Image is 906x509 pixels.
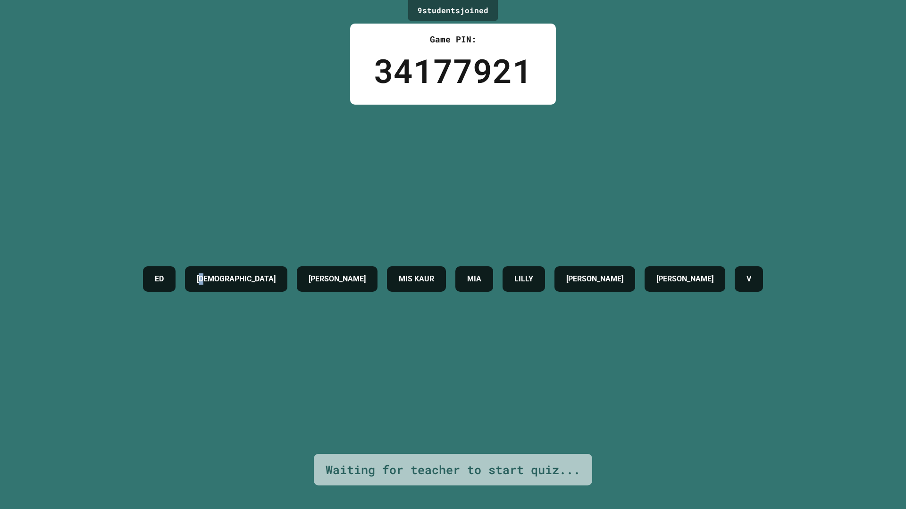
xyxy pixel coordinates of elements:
h4: ED [155,273,164,285]
h4: [PERSON_NAME] [656,273,713,285]
div: 34177921 [374,46,532,95]
h4: LILLY [514,273,533,285]
h4: [PERSON_NAME] [566,273,623,285]
h4: [PERSON_NAME] [309,273,366,285]
h4: MIA [467,273,481,285]
h4: MIS KAUR [399,273,434,285]
div: Game PIN: [374,33,532,46]
h4: [DEMOGRAPHIC_DATA] [197,273,276,285]
h4: V [747,273,751,285]
div: Waiting for teacher to start quiz... [326,461,580,479]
